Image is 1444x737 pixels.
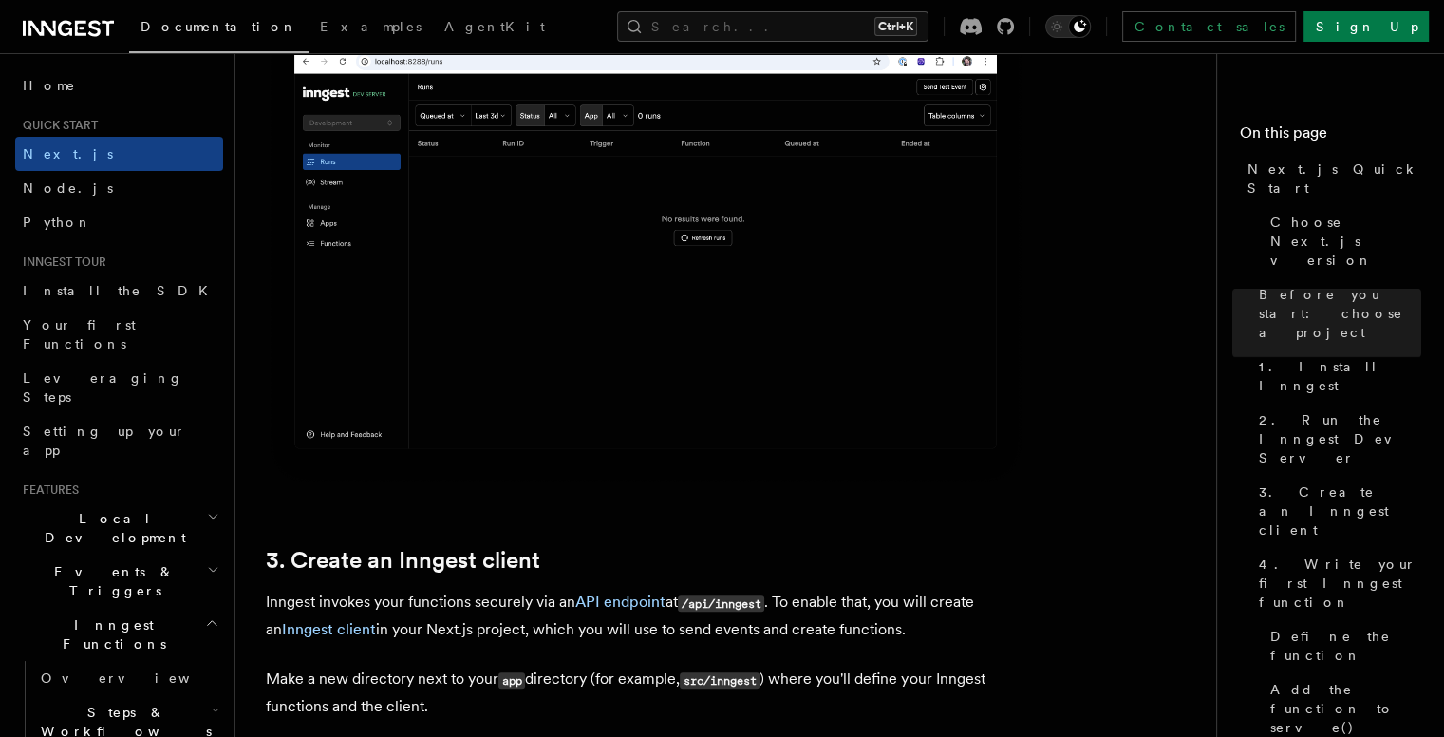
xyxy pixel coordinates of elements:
[15,361,223,414] a: Leveraging Steps
[433,6,556,51] a: AgentKit
[1270,627,1421,665] span: Define the function
[23,215,92,230] span: Python
[15,608,223,661] button: Inngest Functions
[1247,160,1421,198] span: Next.js Quick Start
[15,68,223,103] a: Home
[266,666,1025,720] p: Make a new directory next to your directory (for example, ) where you'll define your Inngest func...
[678,595,764,612] code: /api/inngest
[15,562,207,600] span: Events & Triggers
[1259,482,1421,539] span: 3. Create an Inngest client
[1263,205,1421,277] a: Choose Next.js version
[309,6,433,51] a: Examples
[15,555,223,608] button: Events & Triggers
[23,370,183,405] span: Leveraging Steps
[1259,285,1421,342] span: Before you start: choose a project
[15,615,205,653] span: Inngest Functions
[874,17,917,36] kbd: Ctrl+K
[1303,11,1429,42] a: Sign Up
[1259,555,1421,612] span: 4. Write your first Inngest function
[23,317,136,351] span: Your first Functions
[1251,277,1421,350] a: Before you start: choose a project
[444,19,545,34] span: AgentKit
[1251,547,1421,619] a: 4. Write your first Inngest function
[15,501,223,555] button: Local Development
[282,620,376,638] a: Inngest client
[1122,11,1296,42] a: Contact sales
[575,593,666,611] a: API endpoint
[23,180,113,196] span: Node.js
[1259,357,1421,395] span: 1. Install Inngest
[23,146,113,161] span: Next.js
[1251,475,1421,547] a: 3. Create an Inngest client
[15,255,106,270] span: Inngest tour
[1240,122,1421,152] h4: On this page
[15,171,223,205] a: Node.js
[15,509,207,547] span: Local Development
[1251,403,1421,475] a: 2. Run the Inngest Dev Server
[320,19,422,34] span: Examples
[1270,680,1421,737] span: Add the function to serve()
[129,6,309,53] a: Documentation
[1240,152,1421,205] a: Next.js Quick Start
[1251,350,1421,403] a: 1. Install Inngest
[498,672,525,689] code: app
[266,589,1025,643] p: Inngest invokes your functions securely via an at . To enable that, you will create an in your Ne...
[1045,15,1091,38] button: Toggle dark mode
[266,547,540,574] a: 3. Create an Inngest client
[15,482,79,498] span: Features
[15,205,223,239] a: Python
[15,308,223,361] a: Your first Functions
[141,19,297,34] span: Documentation
[23,283,219,298] span: Install the SDK
[1263,619,1421,672] a: Define the function
[15,118,98,133] span: Quick start
[1270,213,1421,270] span: Choose Next.js version
[15,137,223,171] a: Next.js
[1259,410,1421,467] span: 2. Run the Inngest Dev Server
[23,424,186,458] span: Setting up your app
[33,661,223,695] a: Overview
[680,672,760,689] code: src/inngest
[15,414,223,467] a: Setting up your app
[23,76,76,95] span: Home
[617,11,928,42] button: Search...Ctrl+K
[15,274,223,308] a: Install the SDK
[266,9,1025,487] img: Inngest Dev Server's 'Runs' tab with no data
[41,671,236,686] span: Overview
